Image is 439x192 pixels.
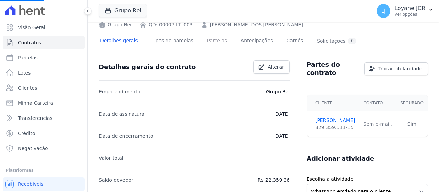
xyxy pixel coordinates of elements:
a: Detalhes gerais [99,32,139,50]
td: Sem e-mail. [359,111,396,137]
h3: Detalhes gerais do contrato [99,63,196,71]
a: Contratos [3,36,85,49]
p: Ver opções [394,12,425,17]
div: Solicitações [317,38,356,44]
div: Plataformas [5,166,82,174]
p: Valor total [99,154,123,162]
a: Trocar titularidade [364,62,428,75]
a: Carnês [285,32,305,50]
span: Transferências [18,115,52,122]
p: Loyane JCR [394,5,425,12]
a: Transferências [3,111,85,125]
a: [PERSON_NAME] [315,117,355,124]
p: Saldo devedor [99,176,133,184]
th: Contato [359,95,396,111]
h3: Adicionar atividade [307,155,374,163]
a: Tipos de parcelas [150,32,195,50]
span: Minha Carteira [18,100,53,106]
p: Data de encerramento [99,132,153,140]
p: Data de assinatura [99,110,144,118]
div: Grupo Rei [99,21,131,29]
span: Clientes [18,84,37,91]
a: QD: 00007 LT: 003 [149,21,193,29]
h3: Partes do contrato [307,60,359,77]
th: Cliente [307,95,359,111]
a: Recebíveis [3,177,85,191]
div: 0 [348,38,356,44]
p: Grupo Rei [266,88,290,96]
td: Sim [396,111,428,137]
a: Alterar [253,60,290,74]
span: Visão Geral [18,24,45,31]
a: Antecipações [239,32,274,50]
th: Segurado [396,95,428,111]
button: LJ Loyane JCR Ver opções [371,1,439,21]
div: 329.359.511-15 [315,124,355,131]
p: R$ 22.359,36 [258,176,290,184]
span: Recebíveis [18,181,44,188]
a: Clientes [3,81,85,95]
span: Crédito [18,130,35,137]
a: Minha Carteira [3,96,85,110]
span: Negativação [18,145,48,152]
span: Parcelas [18,54,38,61]
button: Grupo Rei [99,4,147,17]
a: Solicitações0 [316,32,358,50]
a: Visão Geral [3,21,85,34]
p: [DATE] [274,132,290,140]
a: Lotes [3,66,85,80]
a: [PERSON_NAME] DOS [PERSON_NAME] [210,21,303,29]
p: [DATE] [274,110,290,118]
p: Empreendimento [99,88,140,96]
span: Contratos [18,39,41,46]
a: Crédito [3,126,85,140]
span: Alterar [268,64,284,70]
a: Negativação [3,142,85,155]
a: Parcelas [3,51,85,65]
span: LJ [381,9,385,13]
span: Lotes [18,69,31,76]
label: Escolha a atividade [307,176,428,183]
span: Trocar titularidade [378,65,422,72]
a: Parcelas [206,32,228,50]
